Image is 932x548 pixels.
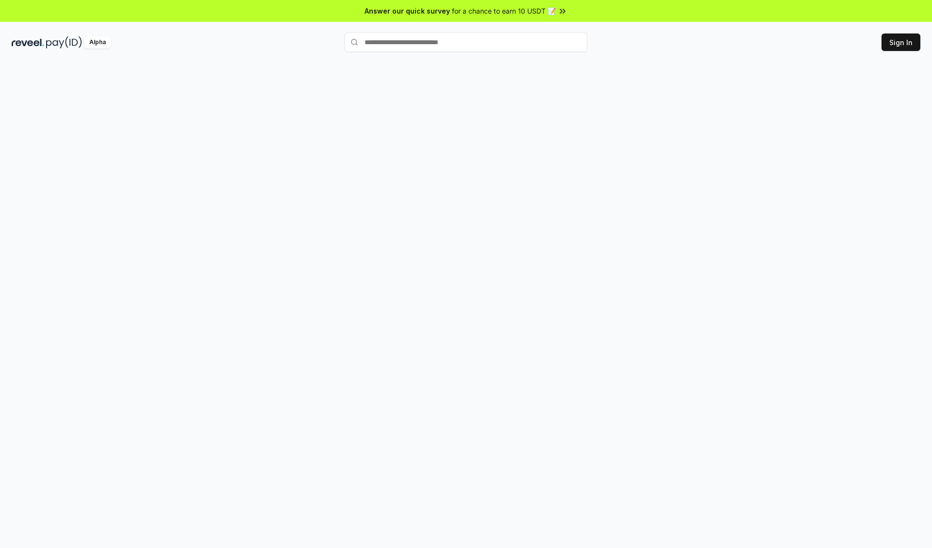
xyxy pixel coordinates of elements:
span: Answer our quick survey [365,6,450,16]
button: Sign In [882,33,920,51]
img: reveel_dark [12,36,44,49]
div: Alpha [84,36,111,49]
span: for a chance to earn 10 USDT 📝 [452,6,556,16]
img: pay_id [46,36,82,49]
